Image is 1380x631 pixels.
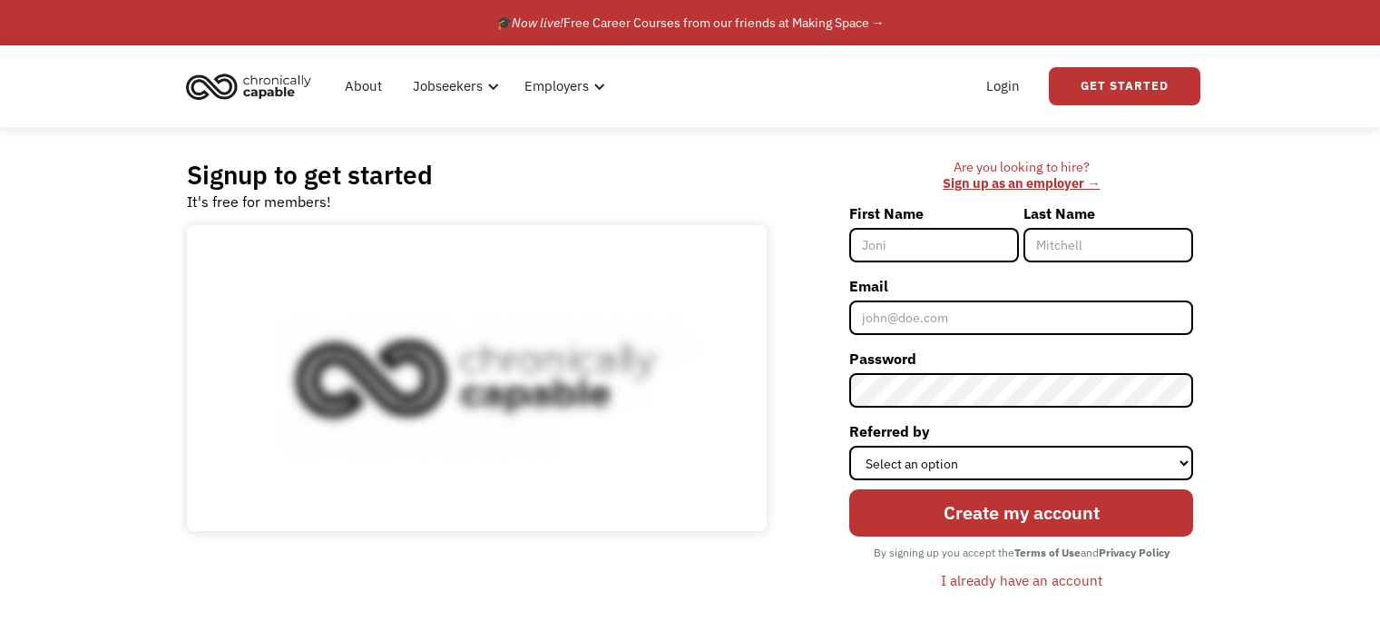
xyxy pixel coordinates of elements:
[187,159,433,191] h2: Signup to get started
[402,57,504,115] div: Jobseekers
[849,159,1193,192] div: Are you looking to hire? ‍
[849,199,1193,595] form: Member-Signup-Form
[941,569,1102,591] div: I already have an account
[181,66,325,106] a: home
[849,344,1193,373] label: Password
[927,565,1116,596] a: I already have an account
[413,75,483,97] div: Jobseekers
[187,191,331,212] div: It's free for members!
[865,541,1179,565] div: By signing up you accept the and
[849,417,1193,446] label: Referred by
[943,174,1100,192] a: Sign up as an employer →
[1049,67,1200,105] a: Get Started
[1023,228,1193,262] input: Mitchell
[849,228,1019,262] input: Joni
[181,66,317,106] img: Chronically Capable logo
[524,75,589,97] div: Employers
[849,301,1193,335] input: john@doe.com
[514,57,611,115] div: Employers
[1014,546,1081,559] strong: Terms of Use
[975,57,1031,115] a: Login
[849,271,1193,301] label: Email
[849,199,1019,228] label: First Name
[1099,546,1170,559] strong: Privacy Policy
[849,489,1193,537] input: Create my account
[512,15,563,31] em: Now live!
[334,57,393,115] a: About
[496,12,885,34] div: 🎓 Free Career Courses from our friends at Making Space →
[1023,199,1193,228] label: Last Name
